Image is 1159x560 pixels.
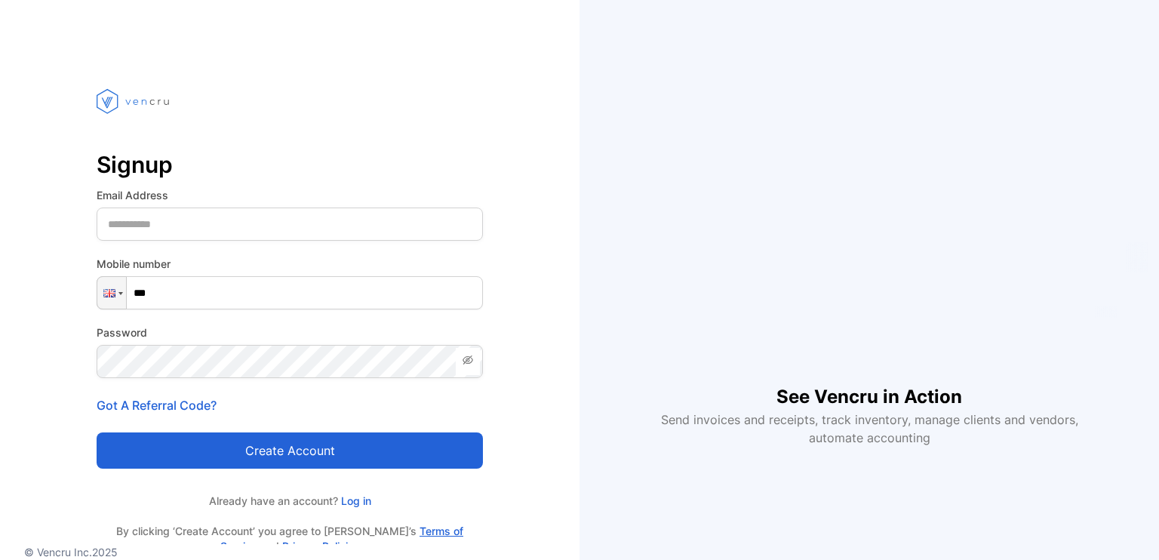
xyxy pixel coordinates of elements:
[652,411,1087,447] p: Send invoices and receipts, track inventory, manage clients and vendors, automate accounting
[97,432,483,469] button: Create account
[97,256,483,272] label: Mobile number
[97,146,483,183] p: Signup
[338,494,371,507] a: Log in
[97,277,126,309] div: United Kingdom: + 44
[97,325,483,340] label: Password
[97,60,172,142] img: vencru logo
[282,540,360,552] a: Privacy Policies
[97,187,483,203] label: Email Address
[650,113,1088,359] iframe: YouTube video player
[776,359,962,411] h1: See Vencru in Action
[97,396,483,414] p: Got A Referral Code?
[97,493,483,509] p: Already have an account?
[97,524,483,554] p: By clicking ‘Create Account’ you agree to [PERSON_NAME]’s and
